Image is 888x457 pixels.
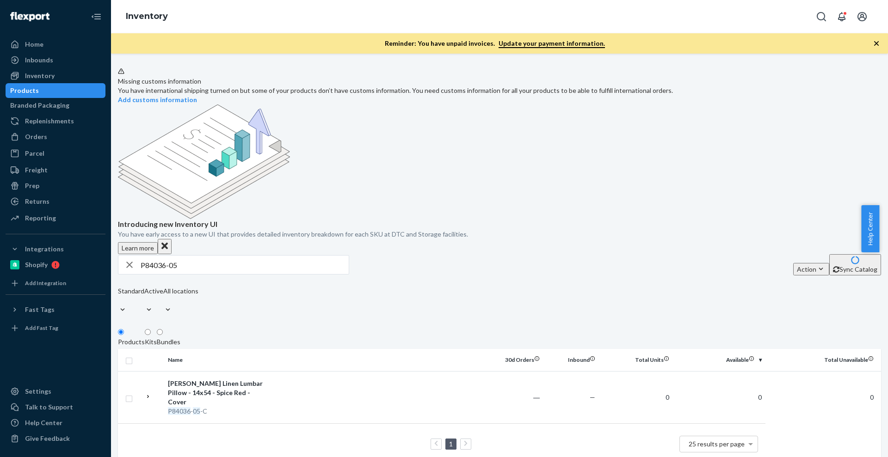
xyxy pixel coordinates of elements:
[25,40,43,49] div: Home
[118,337,145,347] div: Products
[6,257,105,272] a: Shopify
[590,393,595,401] span: —
[765,349,881,371] th: Total Unavailable
[144,296,145,305] input: Active
[25,149,44,158] div: Parcel
[163,286,198,296] div: All locations
[6,276,105,291] a: Add Integration
[145,337,157,347] div: Kits
[6,400,105,414] a: Talk to Support
[599,349,673,371] th: Total Units
[853,7,871,26] button: Open account menu
[6,431,105,446] button: Give Feedback
[25,402,73,412] div: Talk to Support
[6,163,105,177] a: Freight
[193,407,200,415] em: 05
[158,239,172,254] button: Close
[164,349,268,371] th: Name
[6,415,105,430] a: Help Center
[6,68,105,83] a: Inventory
[168,407,191,415] em: P84036
[6,194,105,209] a: Returns
[168,379,265,407] div: [PERSON_NAME] Linen Lumbar Pillow - 14x54 - Spice Red - Cover
[793,263,829,275] button: Action
[488,371,543,423] td: ―
[385,39,605,48] p: Reminder: You have unpaid invoices.
[6,178,105,193] a: Prep
[118,104,290,219] img: new-reports-banner-icon.82668bd98b6a51aee86340f2a7b77ae3.png
[25,132,47,141] div: Orders
[157,337,180,347] div: Bundles
[447,440,455,448] a: Page 1 is your current page
[118,296,119,305] input: Standard
[25,418,62,427] div: Help Center
[6,211,105,225] a: Reporting
[25,260,48,269] div: Shopify
[157,329,163,335] input: Bundles
[25,181,39,190] div: Prep
[118,77,201,85] span: Missing customs information
[25,305,55,314] div: Fast Tags
[25,71,55,80] div: Inventory
[126,11,168,21] a: Inventory
[163,296,164,305] input: All locations
[25,434,70,443] div: Give Feedback
[829,254,881,275] button: Sync Catalog
[118,3,175,30] ol: breadcrumbs
[797,264,826,274] div: Action
[87,7,105,26] button: Close Navigation
[6,321,105,335] a: Add Fast Tag
[118,242,158,254] button: Learn more
[118,230,881,239] p: You have early access to a new UI that provides detailed inventory breakdown for each SKU at DTC ...
[10,12,49,21] img: Flexport logo
[861,205,879,252] button: Help Center
[543,349,599,371] th: Inbound
[145,329,151,335] input: Kits
[6,302,105,317] button: Fast Tags
[25,244,64,254] div: Integrations
[6,37,105,52] a: Home
[118,96,197,104] a: Add customs information
[499,39,605,48] a: Update your payment information.
[118,286,144,296] div: Standard
[673,349,765,371] th: Available
[144,286,163,296] div: Active
[25,55,53,65] div: Inbounds
[25,279,66,287] div: Add Integration
[25,213,56,223] div: Reporting
[812,7,831,26] button: Open Search Box
[666,393,669,401] span: 0
[6,384,105,399] a: Settings
[25,116,74,126] div: Replenishments
[168,407,265,416] div: - -C
[25,324,58,332] div: Add Fast Tag
[25,197,49,206] div: Returns
[141,256,349,274] input: Search inventory by name or sku
[25,165,48,175] div: Freight
[6,129,105,144] a: Orders
[6,146,105,161] a: Parcel
[118,86,881,95] div: You have international shipping turned on but some of your products don’t have customs informatio...
[118,219,881,230] p: Introducing new Inventory UI
[832,7,851,26] button: Open notifications
[689,440,745,448] span: 25 results per page
[25,387,51,396] div: Settings
[870,393,874,401] span: 0
[6,98,105,113] a: Branded Packaging
[10,86,39,95] div: Products
[118,329,124,335] input: Products
[758,393,762,401] span: 0
[10,101,69,110] div: Branded Packaging
[6,83,105,98] a: Products
[6,114,105,128] a: Replenishments
[488,349,543,371] th: 30d Orders
[6,242,105,256] button: Integrations
[6,53,105,67] a: Inbounds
